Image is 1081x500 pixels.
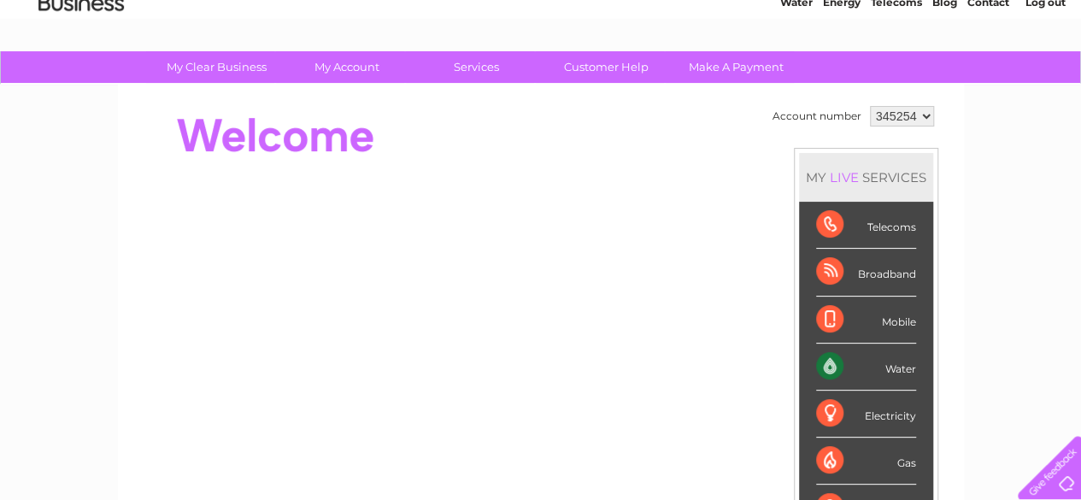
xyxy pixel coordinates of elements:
div: Water [816,344,916,391]
a: Telecoms [871,73,922,85]
a: Contact [967,73,1009,85]
div: LIVE [826,169,862,185]
a: Log out [1025,73,1065,85]
div: Electricity [816,391,916,438]
td: Account number [768,102,866,131]
div: Telecoms [816,202,916,249]
img: logo.png [38,44,125,97]
div: Gas [816,438,916,485]
a: My Account [276,51,417,83]
a: Energy [823,73,861,85]
div: Broadband [816,249,916,296]
div: MY SERVICES [799,153,933,202]
a: Customer Help [536,51,677,83]
div: Mobile [816,297,916,344]
a: My Clear Business [146,51,287,83]
a: Blog [932,73,957,85]
a: Water [780,73,813,85]
a: Services [406,51,547,83]
a: Make A Payment [666,51,807,83]
a: 0333 014 3131 [759,9,877,30]
div: Clear Business is a trading name of Verastar Limited (registered in [GEOGRAPHIC_DATA] No. 3667643... [138,9,945,83]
